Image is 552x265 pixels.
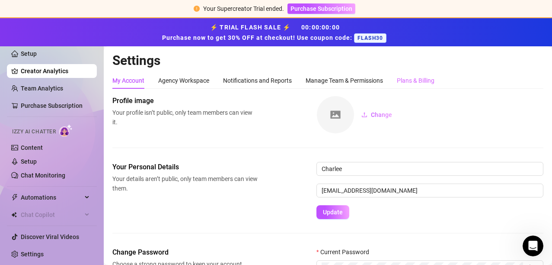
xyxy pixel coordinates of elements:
a: Setup [21,158,37,165]
span: 00 : 00 : 00 : 00 [301,24,340,31]
a: Settings [21,251,44,258]
h2: Settings [112,52,543,69]
span: Your details aren’t public, only team members can view them. [112,174,258,193]
strong: ⚡ TRIAL FLASH SALE ⚡ [162,24,390,41]
span: Your Personal Details [112,162,258,172]
img: Chat Copilot [11,212,17,218]
a: Purchase Subscription [21,102,83,109]
span: Profile image [112,96,258,106]
span: thunderbolt [11,194,18,201]
div: My Account [112,76,144,85]
span: Izzy AI Chatter [12,128,56,136]
span: FLASH30 [354,33,386,43]
strong: Purchase now to get 30% OFF at checkout! Use coupon code: [162,34,354,41]
label: Current Password [316,247,375,257]
a: Setup [21,50,37,57]
span: Your profile isn’t public, only team members can view it. [112,108,258,127]
a: Chat Monitoring [21,172,65,179]
span: Change [371,111,392,118]
span: Automations [21,191,82,204]
img: square-placeholder.png [317,96,354,133]
a: Creator Analytics [21,64,90,78]
span: exclamation-circle [194,6,200,12]
a: Purchase Subscription [287,5,355,12]
iframe: Intercom live chat [523,236,543,256]
div: Manage Team & Permissions [306,76,383,85]
span: Change Password [112,247,258,258]
a: Discover Viral Videos [21,233,79,240]
button: Change [354,108,399,122]
span: Chat Copilot [21,208,82,222]
button: Purchase Subscription [287,3,355,14]
div: Plans & Billing [397,76,434,85]
button: Update [316,205,349,219]
a: Content [21,144,43,151]
span: Update [323,209,343,216]
a: Team Analytics [21,85,63,92]
input: Enter new email [316,184,543,197]
span: Your Supercreator Trial ended. [203,5,284,12]
span: Purchase Subscription [290,5,352,12]
img: AI Chatter [59,124,73,137]
span: upload [361,112,367,118]
input: Enter name [316,162,543,176]
div: Notifications and Reports [223,76,292,85]
div: Agency Workspace [158,76,209,85]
